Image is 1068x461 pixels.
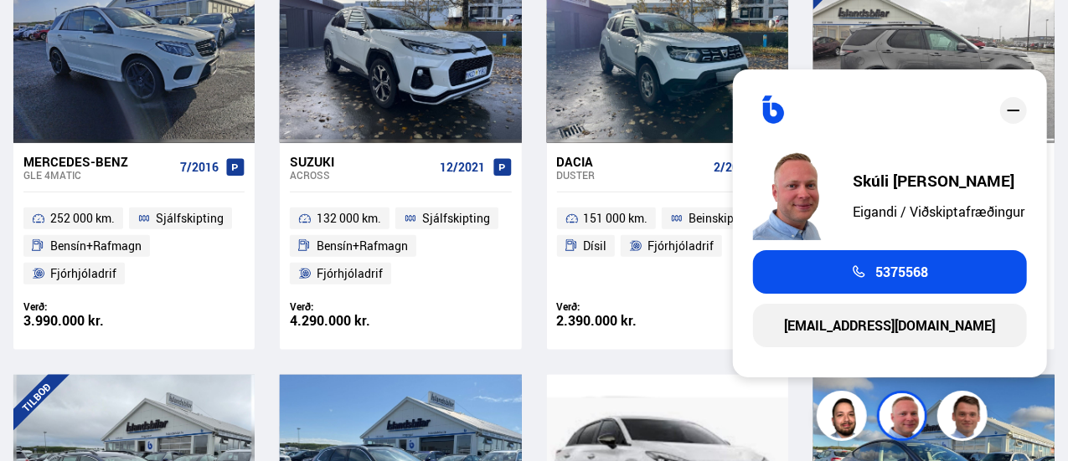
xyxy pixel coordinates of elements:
div: Dacia [557,154,707,169]
span: 132 000 km. [317,208,381,228]
div: Skúli [PERSON_NAME] [854,172,1025,189]
span: Sjálfskipting [156,208,224,228]
span: Fjórhjóladrif [50,264,116,284]
div: Verð: [557,300,668,313]
img: FbJEzSuNWCJXmdc-.webp [940,393,990,443]
span: Sjálfskipting [422,208,490,228]
span: 12/2021 [441,161,486,174]
span: 5375568 [875,264,928,279]
div: Eigandi / Viðskiptafræðingur [854,204,1025,219]
img: nhp88E3Fdnt1Opn2.png [819,393,869,443]
div: Across [290,169,433,181]
div: GLE 4MATIC [23,169,173,181]
span: 7/2016 [180,161,219,174]
div: 3.990.000 kr. [23,314,134,328]
div: Duster [557,169,707,181]
span: Beinskipting [689,208,755,228]
div: 2.390.000 kr. [557,314,668,328]
span: 252 000 km. [50,208,115,228]
img: siFngHWaQ9KaOqBr.png [753,147,837,240]
span: 2/2022 [714,161,752,174]
div: Suzuki [290,154,433,169]
div: Verð: [290,300,400,313]
div: Verð: [23,300,134,313]
div: close [1000,97,1027,124]
a: [EMAIL_ADDRESS][DOMAIN_NAME] [753,304,1027,347]
span: Fjórhjóladrif [648,236,714,256]
div: Mercedes-Benz [23,154,173,169]
a: Dacia Duster 2/2022 151 000 km. Beinskipting Dísil Fjórhjóladrif Verð: 2.390.000 kr. [547,143,788,350]
a: Suzuki Across 12/2021 132 000 km. Sjálfskipting Bensín+Rafmagn Fjórhjóladrif Verð: 4.290.000 kr. [280,143,521,350]
a: 5375568 [753,250,1027,294]
button: Opna LiveChat spjallviðmót [13,7,64,57]
span: Dísil [583,236,606,256]
span: Fjórhjóladrif [317,264,383,284]
span: Bensín+Rafmagn [50,236,142,256]
div: 4.290.000 kr. [290,314,400,328]
img: siFngHWaQ9KaOqBr.png [880,393,930,443]
span: 151 000 km. [583,208,648,228]
a: Mercedes-Benz GLE 4MATIC 7/2016 252 000 km. Sjálfskipting Bensín+Rafmagn Fjórhjóladrif Verð: 3.99... [13,143,255,350]
span: Bensín+Rafmagn [317,236,408,256]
